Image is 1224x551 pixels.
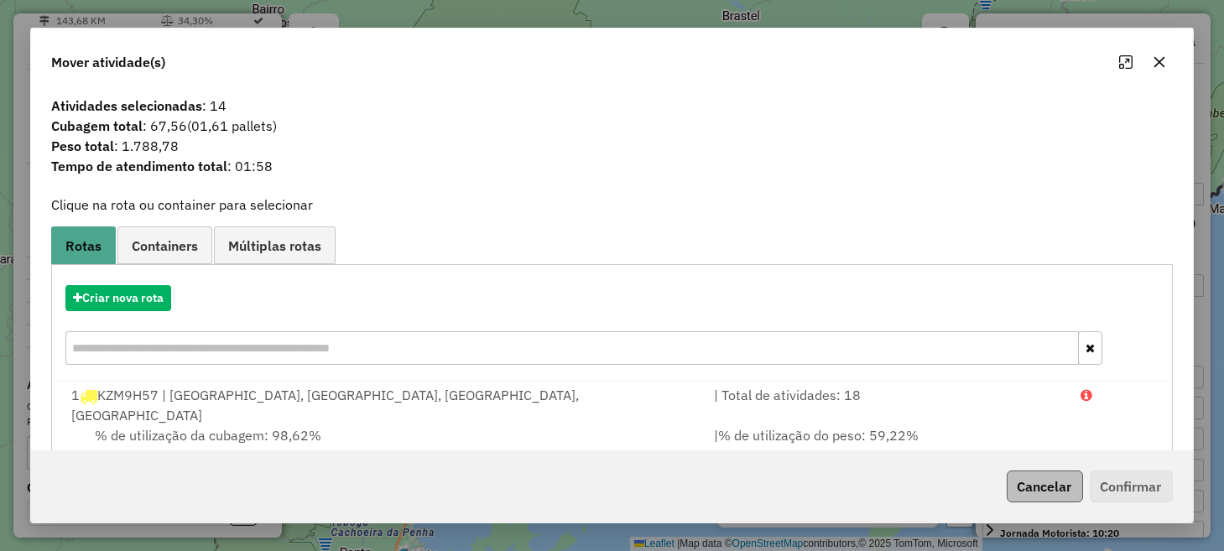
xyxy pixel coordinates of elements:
div: 1 KZM9H57 | [GEOGRAPHIC_DATA], [GEOGRAPHIC_DATA], [GEOGRAPHIC_DATA], [GEOGRAPHIC_DATA] [61,385,703,425]
div: Cubagem disponível: 2,48 [61,425,703,465]
button: Maximize [1112,49,1139,75]
i: Porcentagens após mover as atividades: Cubagem: 136,16% Peso: 82,94% [1081,388,1092,402]
span: : 67,56 [41,116,1182,136]
span: Rotas [65,239,102,252]
label: Clique na rota ou container para selecionar [51,195,313,215]
span: : 14 [41,96,1182,116]
span: % de utilização da cubagem: 98,62% [95,427,321,444]
div: | Total de atividades: 18 [704,385,1070,425]
strong: Peso total [51,138,114,154]
div: | | Peso disponível: 3.075,13 [704,425,1070,465]
span: % de utilização do peso: 59,22% [718,427,919,444]
span: Containers [132,239,198,252]
span: Mover atividade(s) [51,52,165,72]
strong: Atividades selecionadas [51,97,202,114]
span: : 01:58 [41,156,1182,176]
strong: Tempo de atendimento total [51,158,227,174]
button: Criar nova rota [65,285,171,311]
span: Múltiplas rotas [228,239,321,252]
span: (01,61 pallets) [187,117,277,134]
button: Cancelar [1007,470,1083,502]
span: : 1.788,78 [41,136,1182,156]
strong: Cubagem total [51,117,143,134]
